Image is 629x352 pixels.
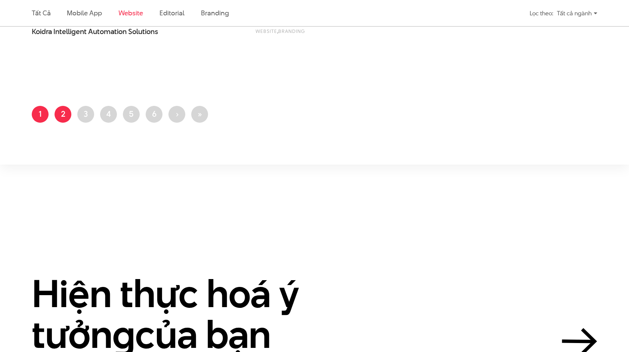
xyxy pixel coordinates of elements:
span: › [176,108,179,119]
a: Editorial [159,8,185,18]
a: Mobile app [67,8,102,18]
span: Automation [88,27,127,37]
span: Solutions [128,27,158,37]
a: Koidra Intelligent Automation Solutions [32,27,181,46]
span: Intelligent [53,27,87,37]
a: Website [118,8,143,18]
a: Tất cả [32,8,50,18]
span: Koidra [32,27,52,37]
a: Branding [201,8,229,18]
div: Lọc theo: [530,7,553,20]
div: , [196,27,305,42]
a: 6 [146,106,162,123]
span: » [197,108,202,119]
a: 5 [123,106,140,123]
a: 2 [55,106,71,123]
a: 4 [100,106,117,123]
a: Branding [278,28,305,34]
div: Tất cả ngành [557,7,597,20]
a: 3 [77,106,94,123]
a: Website [255,28,277,34]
